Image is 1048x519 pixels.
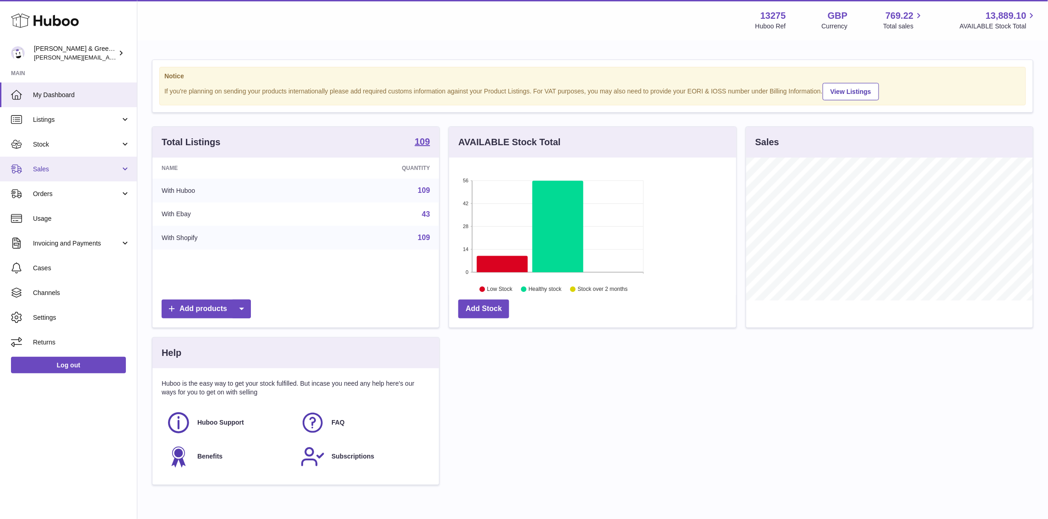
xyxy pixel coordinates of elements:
text: Stock over 2 months [578,286,628,293]
span: Total sales [883,22,924,31]
text: 56 [463,178,469,183]
a: Huboo Support [166,410,291,435]
a: Add Stock [458,300,509,318]
div: If you're planning on sending your products internationally please add required customs informati... [164,82,1021,100]
div: Currency [822,22,848,31]
span: Listings [33,115,120,124]
text: Healthy stock [529,286,562,293]
span: 769.22 [885,10,913,22]
td: With Huboo [152,179,307,202]
th: Name [152,158,307,179]
strong: 109 [415,137,430,146]
a: View Listings [823,83,879,100]
span: Subscriptions [331,452,374,461]
span: My Dashboard [33,91,130,99]
img: ellen@bluebadgecompany.co.uk [11,46,25,60]
td: With Ebay [152,202,307,226]
text: Low Stock [487,286,513,293]
a: 43 [422,210,430,218]
strong: 13275 [760,10,786,22]
span: Huboo Support [197,418,244,427]
h3: Sales [755,136,779,148]
h3: Help [162,347,181,359]
span: Benefits [197,452,223,461]
a: 109 [418,186,430,194]
a: Log out [11,357,126,373]
p: Huboo is the easy way to get your stock fulfilled. But incase you need any help here's our ways f... [162,379,430,397]
a: Subscriptions [300,444,425,469]
a: FAQ [300,410,425,435]
span: Invoicing and Payments [33,239,120,248]
a: Benefits [166,444,291,469]
span: AVAILABLE Stock Total [960,22,1037,31]
span: Sales [33,165,120,174]
div: Huboo Ref [755,22,786,31]
span: Settings [33,313,130,322]
a: Add products [162,300,251,318]
text: 14 [463,246,469,252]
a: 109 [415,137,430,148]
th: Quantity [307,158,440,179]
h3: AVAILABLE Stock Total [458,136,560,148]
a: 769.22 Total sales [883,10,924,31]
div: [PERSON_NAME] & Green Ltd [34,44,116,62]
text: 42 [463,201,469,206]
span: Returns [33,338,130,347]
strong: Notice [164,72,1021,81]
text: 0 [466,269,469,275]
h3: Total Listings [162,136,221,148]
strong: GBP [828,10,847,22]
span: Stock [33,140,120,149]
span: Usage [33,214,130,223]
span: 13,889.10 [986,10,1026,22]
span: FAQ [331,418,345,427]
a: 13,889.10 AVAILABLE Stock Total [960,10,1037,31]
span: Orders [33,190,120,198]
span: Cases [33,264,130,273]
text: 28 [463,224,469,229]
span: [PERSON_NAME][EMAIL_ADDRESS][DOMAIN_NAME] [34,54,184,61]
td: With Shopify [152,226,307,250]
span: Channels [33,289,130,297]
a: 109 [418,234,430,241]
